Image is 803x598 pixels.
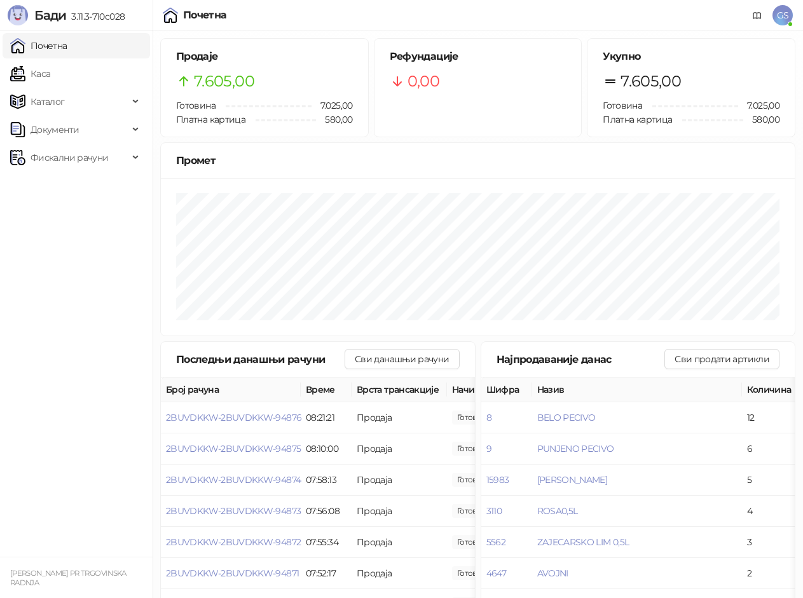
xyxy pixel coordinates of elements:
button: PUNJENO PECIVO [537,443,614,454]
button: 8 [486,412,491,423]
a: Документација [747,5,767,25]
button: 2BUVDKKW-2BUVDKKW-94871 [166,567,299,579]
span: 390,00 [452,411,495,425]
div: Почетна [183,10,227,20]
td: 6 [742,433,799,465]
span: 0,00 [408,69,439,93]
span: 115,00 [452,504,495,518]
button: 9 [486,443,491,454]
span: 3.11.3-710c028 [66,11,125,22]
td: 2 [742,558,799,589]
td: 07:52:17 [301,558,352,589]
button: 2BUVDKKW-2BUVDKKW-94875 [166,443,301,454]
span: 580,00 [743,112,779,126]
td: 07:56:08 [301,496,352,527]
span: 7.025,00 [312,99,353,112]
td: 08:21:21 [301,402,352,433]
span: 95,00 [452,442,495,456]
span: 7.605,00 [621,69,681,93]
td: Продаја [352,558,447,589]
td: Продаја [352,402,447,433]
span: Платна картица [603,114,672,125]
td: Продаја [352,527,447,558]
td: 07:55:34 [301,527,352,558]
button: 2BUVDKKW-2BUVDKKW-94874 [166,474,301,486]
td: 08:10:00 [301,433,352,465]
a: Каса [10,61,50,86]
th: Број рачуна [161,377,301,402]
button: 4647 [486,567,506,579]
td: Продаја [352,433,447,465]
button: 5562 [486,536,505,548]
span: Фискални рачуни [31,145,108,170]
img: Logo [8,5,28,25]
span: 7.025,00 [738,99,779,112]
h5: Укупно [603,49,779,64]
a: Почетна [10,33,67,58]
h5: Рефундације [390,49,566,64]
button: 15983 [486,474,509,486]
button: 2BUVDKKW-2BUVDKKW-94873 [166,505,301,517]
button: ROSA0,5L [537,505,578,517]
button: Сви продати артикли [664,349,779,369]
button: 3110 [486,505,502,517]
small: [PERSON_NAME] PR TRGOVINSKA RADNJA [10,569,127,587]
span: Платна картица [176,114,245,125]
button: AVOJNI [537,567,568,579]
button: 2BUVDKKW-2BUVDKKW-94872 [166,536,301,548]
th: Количина [742,377,799,402]
button: 2BUVDKKW-2BUVDKKW-94876 [166,412,301,423]
div: Последњи данашњи рачуни [176,351,345,367]
td: Продаја [352,496,447,527]
button: Сви данашњи рачуни [345,349,459,369]
span: Готовина [603,100,642,111]
span: 160,00 [452,535,495,549]
th: Назив [532,377,742,402]
span: 50,00 [452,566,495,580]
th: Шифра [481,377,532,402]
div: Промет [176,153,779,168]
span: Бади [34,8,66,23]
td: 3 [742,527,799,558]
td: 12 [742,402,799,433]
span: 580,00 [316,112,352,126]
span: 7.605,00 [194,69,254,93]
button: [PERSON_NAME] [537,474,608,486]
td: 5 [742,465,799,496]
td: 4 [742,496,799,527]
th: Време [301,377,352,402]
td: 07:58:13 [301,465,352,496]
span: Готовина [176,100,216,111]
span: GS [772,5,793,25]
span: Документи [31,117,79,142]
button: ZAJECARSKO LIM 0,5L [537,536,629,548]
th: Врста трансакције [352,377,447,402]
div: Најпродаваније данас [497,351,665,367]
span: 425,00 [452,473,495,487]
button: BELO PECIVO [537,412,596,423]
td: Продаја [352,465,447,496]
h5: Продаје [176,49,353,64]
th: Начини плаћања [447,377,574,402]
span: Каталог [31,89,65,114]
